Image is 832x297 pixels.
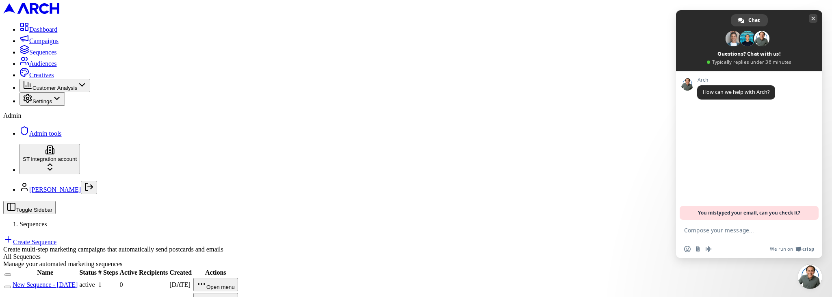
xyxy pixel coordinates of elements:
span: Audiences [29,60,57,67]
span: Close chat [809,14,817,23]
a: Admin tools [19,130,62,137]
textarea: Compose your message... [684,220,798,240]
a: Campaigns [19,37,58,44]
div: Create multi-step marketing campaigns that automatically send postcards and emails [3,246,829,253]
th: Actions [193,269,238,277]
button: Customer Analysis [19,79,90,92]
a: Audiences [19,60,57,67]
a: Sequences [19,49,57,56]
div: Admin [3,112,829,119]
button: Toggle Sidebar [3,201,56,214]
span: Admin tools [29,130,62,137]
th: Name [12,269,78,277]
a: Chat [731,14,768,26]
button: Log out [81,181,97,194]
button: Settings [19,92,65,106]
span: Audio message [705,246,712,252]
td: 0 [119,277,169,292]
span: How can we help with Arch? [703,89,769,95]
span: You mistyped your email, can you check it? [698,206,800,220]
div: active [79,281,97,288]
span: Sequences [19,221,47,228]
button: Open menu [193,278,238,291]
th: Created [169,269,192,277]
span: Dashboard [29,26,57,33]
div: Manage your automated marketing sequences [3,260,829,268]
span: Crisp [802,246,814,252]
span: We run on [770,246,793,252]
span: Creatives [29,72,54,78]
div: All Sequences [3,253,829,260]
a: New Sequence - [DATE] [13,281,78,288]
span: Sequences [29,49,57,56]
a: Dashboard [19,26,57,33]
a: [PERSON_NAME] [29,186,81,193]
span: Campaigns [29,37,58,44]
td: 1 [98,277,118,292]
span: Toggle Sidebar [16,207,52,213]
th: # Steps [98,269,118,277]
span: Arch [697,77,775,83]
span: Send a file [695,246,701,252]
a: We run onCrisp [770,246,814,252]
td: [DATE] [169,277,192,292]
button: ST integration account [19,144,80,174]
a: Create Sequence [3,238,56,245]
a: Close chat [798,264,822,289]
span: Open menu [206,284,235,290]
span: ST integration account [23,156,77,162]
span: Settings [32,98,52,104]
th: Active Recipients [119,269,169,277]
a: Creatives [19,72,54,78]
span: Customer Analysis [32,85,77,91]
th: Status [79,269,97,277]
span: Insert an emoji [684,246,691,252]
span: Chat [748,14,760,26]
nav: breadcrumb [3,221,829,228]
